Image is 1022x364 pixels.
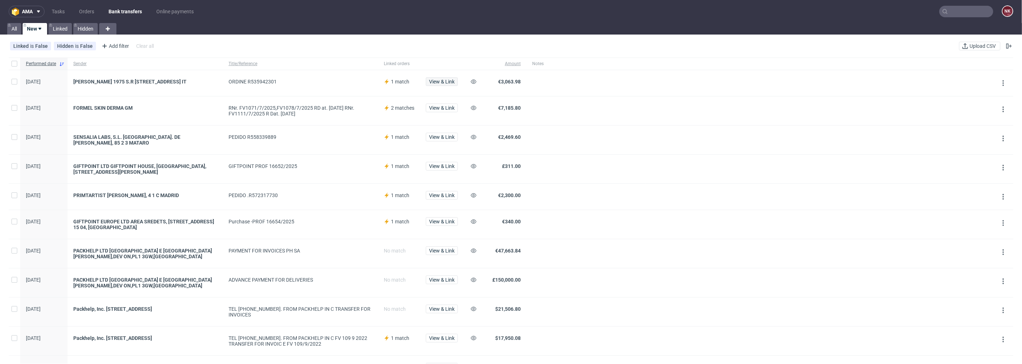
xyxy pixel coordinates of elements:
a: View & Link [426,105,458,111]
a: Packhelp, Inc. [STREET_ADDRESS] [73,335,217,341]
a: View & Link [426,248,458,254]
span: View & Link [429,248,455,253]
span: View & Link [429,336,455,341]
a: Online payments [152,6,198,17]
span: €3,063.98 [498,79,521,85]
span: ama [22,9,33,14]
span: 2 matches [391,105,414,111]
span: 1 match [391,335,409,341]
span: $17,950.08 [495,335,521,341]
div: ADVANCE PAYMENT FOR DELIVERIES [229,277,372,283]
a: View & Link [426,335,458,341]
button: Upload CSV [959,42,1000,50]
span: View & Link [429,277,455,282]
div: [PERSON_NAME] 1975 S.R [STREET_ADDRESS] IT [73,79,217,85]
span: View & Link [429,135,455,140]
span: 1 match [391,219,409,224]
span: [DATE] [26,248,41,254]
span: Hidden [57,43,75,49]
span: Linked orders [384,61,414,67]
span: [DATE] [26,306,41,312]
span: €47,663.84 [495,248,521,254]
div: PEDIDO .R572317730 [229,192,372,198]
button: View & Link [426,334,458,342]
span: 1 match [391,79,409,85]
span: 1 match [391,163,409,169]
span: No match [384,306,406,312]
span: [DATE] [26,134,41,140]
img: logo [12,8,22,16]
div: TEL [PHONE_NUMBER]. FROM PACKHELP IN C FV 109 9 2022 TRANSFER FOR INVOIC E FV 109/9/2022 [229,335,372,347]
a: SENSALIA LABS, S.L. [GEOGRAPHIC_DATA]. DE [PERSON_NAME], 85 2 3 MATARO [73,134,217,146]
span: 1 match [391,192,409,198]
button: View & Link [426,305,458,313]
span: €7,185.80 [498,105,521,111]
figcaption: NK [1003,6,1013,16]
button: View & Link [426,217,458,226]
span: [DATE] [26,192,41,198]
span: £150,000.00 [492,277,521,283]
span: [DATE] [26,163,41,169]
a: View & Link [426,134,458,140]
span: View & Link [429,79,455,84]
a: FORMEL SKIN DERMA GM [73,105,217,111]
div: False [35,43,48,49]
button: ama [9,6,45,17]
span: is [30,43,35,49]
div: Clear all [135,41,155,51]
span: [DATE] [26,277,41,283]
div: TEL [PHONE_NUMBER]. FROM PACKHELP IN C TRANSFER FOR INVOICES [229,306,372,318]
span: Performed date [26,61,56,67]
a: GIFTPOINT LTD GIFTPOINT HOUSE, [GEOGRAPHIC_DATA], [STREET_ADDRESS][PERSON_NAME] [73,163,217,175]
span: $21,506.80 [495,306,521,312]
a: View & Link [426,277,458,283]
span: €340.00 [502,219,521,224]
span: View & Link [429,219,455,224]
span: is [75,43,80,49]
button: View & Link [426,104,458,112]
span: View & Link [429,164,455,169]
button: View & Link [426,191,458,200]
button: View & Link [426,133,458,141]
a: Orders [75,6,98,17]
span: No match [384,277,406,283]
span: [DATE] [26,105,41,111]
a: View & Link [426,306,458,312]
a: View & Link [426,219,458,224]
button: View & Link [426,77,458,86]
div: GIFTPOINT PROF 16652/2025 [229,163,372,169]
span: [DATE] [26,219,41,224]
div: PRIMTARTIST [PERSON_NAME], 4 1 C MADRID [73,192,217,198]
span: View & Link [429,193,455,198]
button: View & Link [426,246,458,255]
a: Hidden [73,23,98,35]
button: View & Link [426,162,458,170]
a: All [7,23,21,35]
div: PAYMENT FOR INVOICES PH SA [229,248,372,254]
div: Purchase -PROF 16654/2025 [229,219,372,224]
a: New [23,23,47,35]
a: PACKHELP LTD [GEOGRAPHIC_DATA] E [GEOGRAPHIC_DATA][PERSON_NAME],DEV ON,PL1 3GW,[GEOGRAPHIC_DATA] [73,277,217,288]
span: £311.00 [502,163,521,169]
span: Sender [73,61,217,67]
a: Bank transfers [104,6,146,17]
span: Upload CSV [968,44,997,49]
div: RNr. FV1071/7/2025,FV1078/7/2025 RD at. [DATE] RNr. FV1111/7/2025 R Dat. [DATE] [229,105,372,117]
span: Notes [532,61,640,67]
a: View & Link [426,79,458,85]
span: [DATE] [26,79,41,85]
a: GIFTPOINT EUROPE LTD AREA SREDETS, [STREET_ADDRESS] 15 04, [GEOGRAPHIC_DATA] [73,219,217,230]
div: ORDINE R535942301 [229,79,372,85]
button: View & Link [426,276,458,284]
span: No match [384,248,406,254]
a: Packhelp, Inc. [STREET_ADDRESS] [73,306,217,312]
span: Title/Reference [229,61,372,67]
span: €2,469.60 [498,134,521,140]
span: View & Link [429,306,455,311]
div: False [80,43,93,49]
span: Amount [487,61,521,67]
span: Linked [13,43,30,49]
